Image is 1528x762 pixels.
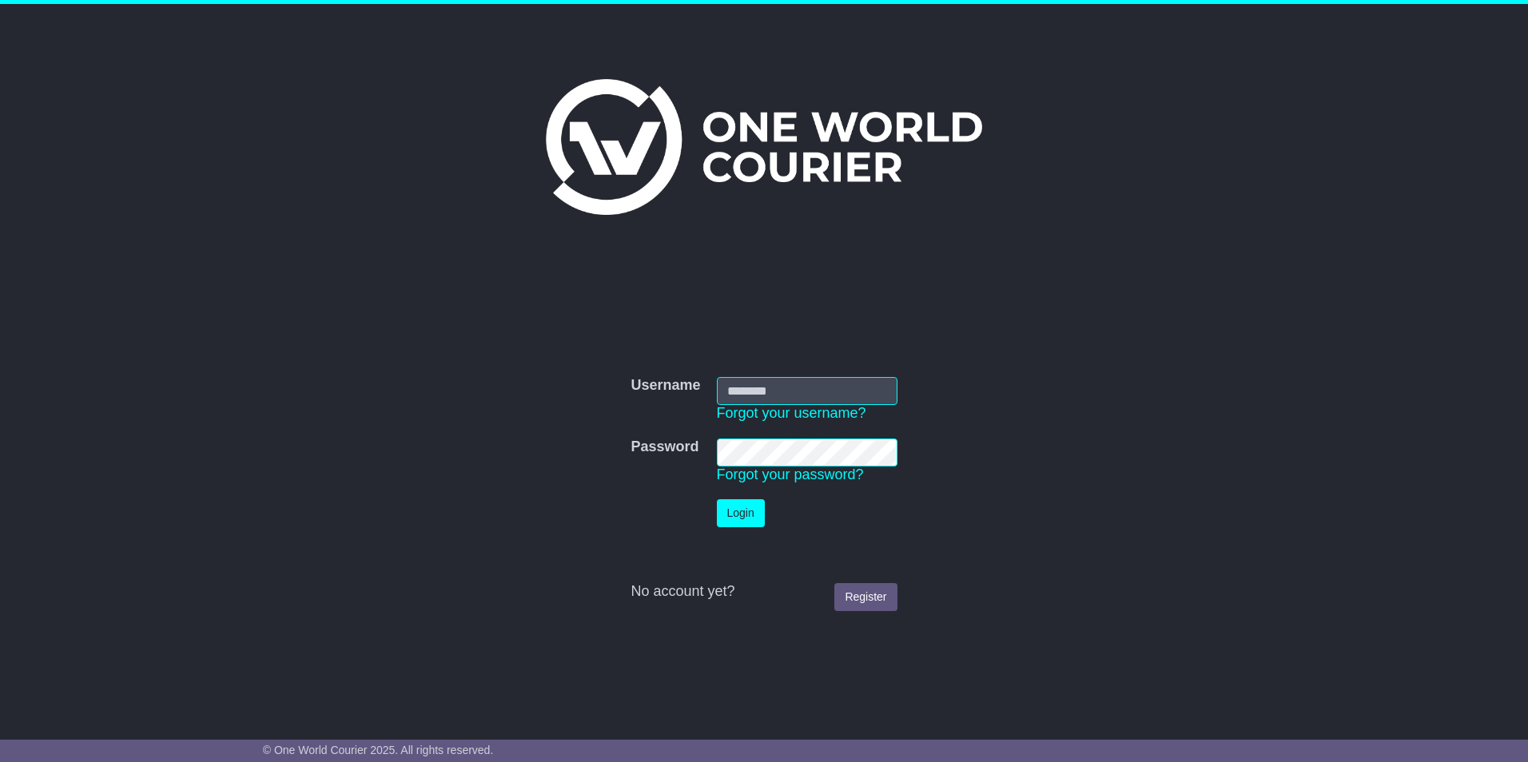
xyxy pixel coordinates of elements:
button: Login [717,499,765,527]
img: One World [546,79,982,215]
span: © One World Courier 2025. All rights reserved. [263,744,494,756]
label: Username [631,377,700,395]
a: Forgot your password? [717,466,864,482]
a: Register [834,583,897,611]
a: Forgot your username? [717,405,866,421]
label: Password [631,439,698,456]
div: No account yet? [631,583,897,601]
